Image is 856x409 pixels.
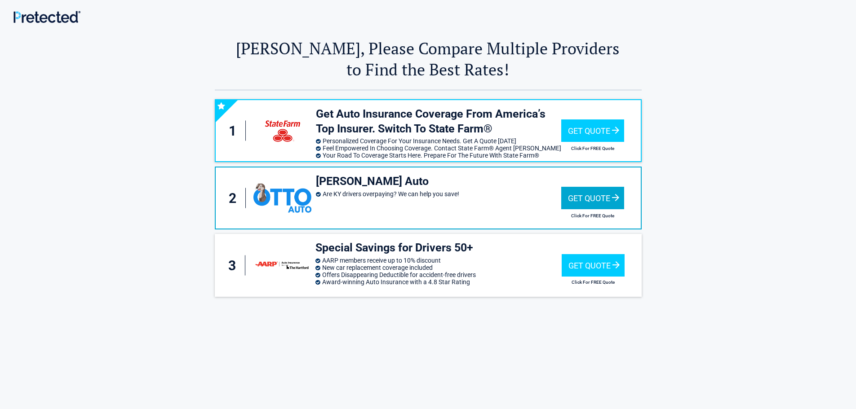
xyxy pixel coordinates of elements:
[315,271,562,278] li: Offers Disappearing Deductible for accident-free drivers
[561,213,624,218] h2: Click For FREE Quote
[315,241,562,255] h3: Special Savings for Drivers 50+
[225,188,246,208] div: 2
[225,121,246,141] div: 1
[224,255,245,276] div: 3
[256,104,310,158] img: quotesinsurancekentucky's logo
[253,184,311,213] img: ottoinsurance's logo
[562,280,625,285] h2: Click For FREE Quote
[561,146,624,151] h2: Click For FREE Quote
[13,11,80,23] img: Main Logo
[562,254,625,277] div: Get Quote
[561,187,624,209] div: Get Quote
[561,119,624,142] div: Get Quote
[316,107,561,136] h3: Get Auto Insurance Coverage From America’s Top Insurer. Switch To State Farm®
[215,38,642,80] h2: [PERSON_NAME], Please Compare Multiple Providers to Find the Best Rates!
[316,145,561,152] li: Feel Empowered In Choosing Coverage. Contact State Farm® Agent [PERSON_NAME]
[315,278,562,286] li: Award-winning Auto Insurance with a 4.8 Star Rating
[316,137,561,145] li: Personalized Coverage For Your Insurance Needs. Get A Quote [DATE]
[316,190,561,198] li: Are KY drivers overpaying? We can help you save!
[315,257,562,264] li: AARP members receive up to 10% discount
[253,251,311,279] img: thehartford's logo
[316,152,561,159] li: Your Road To Coverage Starts Here. Prepare For The Future With State Farm®
[316,174,561,189] h3: [PERSON_NAME] Auto
[315,264,562,271] li: New car replacement coverage included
